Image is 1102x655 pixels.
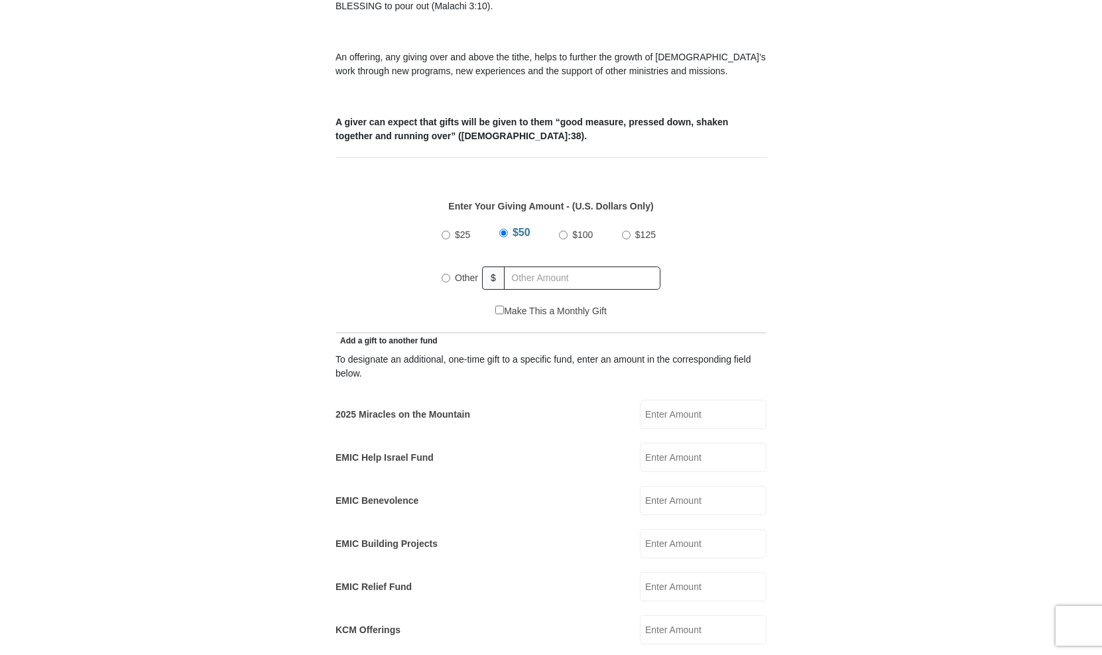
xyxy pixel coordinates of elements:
[513,227,530,238] span: $50
[495,306,504,314] input: Make This a Monthly Gift
[336,451,434,465] label: EMIC Help Israel Fund
[455,272,478,283] span: Other
[640,486,766,515] input: Enter Amount
[640,529,766,558] input: Enter Amount
[336,623,400,637] label: KCM Offerings
[495,304,607,318] label: Make This a Monthly Gift
[640,443,766,472] input: Enter Amount
[455,229,470,240] span: $25
[336,117,728,141] b: A giver can expect that gifts will be given to them “good measure, pressed down, shaken together ...
[336,494,418,508] label: EMIC Benevolence
[635,229,656,240] span: $125
[572,229,593,240] span: $100
[482,267,505,290] span: $
[336,408,470,422] label: 2025 Miracles on the Mountain
[640,572,766,601] input: Enter Amount
[448,201,653,211] strong: Enter Your Giving Amount - (U.S. Dollars Only)
[504,267,660,290] input: Other Amount
[640,615,766,644] input: Enter Amount
[336,580,412,594] label: EMIC Relief Fund
[640,400,766,429] input: Enter Amount
[336,50,766,78] p: An offering, any giving over and above the tithe, helps to further the growth of [DEMOGRAPHIC_DAT...
[336,537,438,551] label: EMIC Building Projects
[336,353,766,381] div: To designate an additional, one-time gift to a specific fund, enter an amount in the correspondin...
[336,336,438,345] span: Add a gift to another fund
